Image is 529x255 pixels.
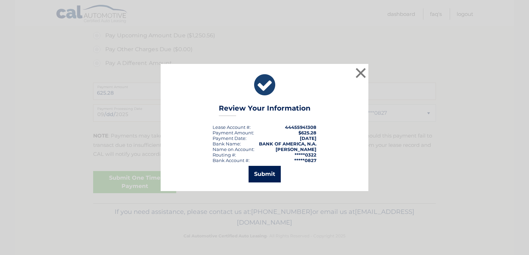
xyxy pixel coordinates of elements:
span: $625.28 [298,130,316,135]
div: Bank Name: [213,141,241,147]
div: Bank Account #: [213,158,250,163]
button: Submit [249,166,281,182]
div: Routing #: [213,152,236,158]
div: Name on Account: [213,147,254,152]
h3: Review Your Information [219,104,311,116]
span: [DATE] [300,135,316,141]
strong: BANK OF AMERICA, N.A. [259,141,316,147]
strong: [PERSON_NAME] [276,147,316,152]
button: × [354,66,368,80]
strong: 44455941308 [285,124,316,130]
span: Payment Date [213,135,245,141]
div: Lease Account #: [213,124,251,130]
div: Payment Amount: [213,130,254,135]
div: : [213,135,246,141]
